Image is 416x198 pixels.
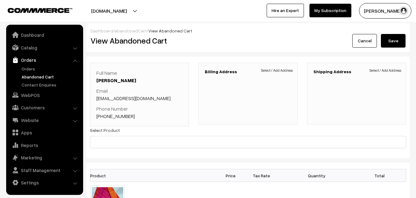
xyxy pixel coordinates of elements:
[96,77,136,83] a: [PERSON_NAME]
[115,28,147,33] a: abandonedCart
[8,177,81,188] a: Settings
[70,3,148,19] button: [DOMAIN_NAME]
[215,169,246,182] th: Price
[96,87,183,102] p: Email
[277,169,357,182] th: Quantity
[246,169,277,182] th: Tax Rate
[90,127,120,133] label: Select Product
[8,140,81,151] a: Reports
[8,127,81,138] a: Apps
[8,152,81,163] a: Marketing
[8,6,62,14] a: COMMMERCE
[267,4,304,17] a: Hire an Expert
[359,3,411,19] button: [PERSON_NAME]
[91,27,406,34] div: / /
[20,65,81,72] a: Orders
[96,113,135,119] a: [PHONE_NUMBER]
[90,169,128,182] th: Product
[205,69,291,74] h3: Billing Address
[261,68,293,73] span: Select / Add Address
[8,8,72,13] img: COMMMERCE
[20,74,81,80] a: Abandoned Cart
[96,69,183,84] p: Full Name
[399,6,408,15] img: user
[148,28,192,33] span: View Abandoned Cart
[313,69,400,74] h3: Shipping Address
[20,82,81,88] a: Contact Enquires
[381,34,406,48] button: Save
[96,105,183,120] p: Phone Number
[96,95,171,101] a: [EMAIL_ADDRESS][DOMAIN_NAME]
[8,29,81,40] a: Dashboard
[8,102,81,113] a: Customers
[309,4,351,17] a: My Subscription
[8,115,81,126] a: Website
[8,90,81,101] a: WebPOS
[91,28,113,33] a: Dashboard
[8,165,81,176] a: Staff Management
[91,36,244,45] h2: View Abandoned Cart
[8,42,81,53] a: Catalog
[370,68,401,73] span: Select / Add Address
[357,169,388,182] th: Total
[8,54,81,65] a: Orders
[352,34,377,48] a: Cancel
